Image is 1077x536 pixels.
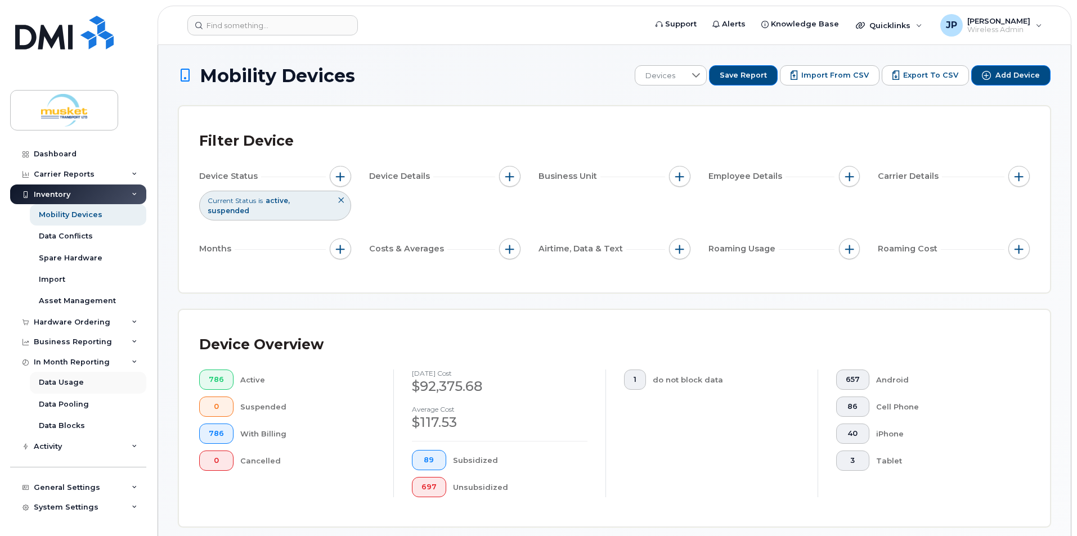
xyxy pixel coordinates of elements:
span: suspended [208,206,249,215]
span: Device Details [369,170,433,182]
button: 0 [199,451,234,471]
div: Active [240,370,376,390]
span: Export to CSV [903,70,958,80]
span: Business Unit [538,170,600,182]
button: 786 [199,424,234,444]
button: 1 [624,370,646,390]
span: 40 [846,429,860,438]
button: 786 [199,370,234,390]
span: Save Report [720,70,767,80]
h4: [DATE] cost [412,370,587,377]
span: 0 [209,456,224,465]
button: 3 [836,451,869,471]
button: 40 [836,424,869,444]
span: Airtime, Data & Text [538,243,626,255]
button: 0 [199,397,234,417]
button: 86 [836,397,869,417]
span: Months [199,243,235,255]
span: Roaming Cost [878,243,941,255]
span: is [258,196,263,205]
span: 657 [846,375,860,384]
div: Android [876,370,1012,390]
span: Costs & Averages [369,243,447,255]
div: Unsubsidized [453,477,588,497]
span: 3 [846,456,860,465]
button: Export to CSV [882,65,969,85]
span: Employee Details [708,170,786,182]
div: Suspended [240,397,376,417]
span: Add Device [995,70,1040,80]
span: Current Status [208,196,256,205]
div: Tablet [876,451,1012,471]
span: Device Status [199,170,261,182]
button: Import from CSV [780,65,879,85]
span: 786 [209,375,224,384]
span: 1 [634,375,636,384]
div: Filter Device [199,127,294,156]
div: Subsidized [453,450,588,470]
span: 0 [209,402,224,411]
span: Import from CSV [801,70,869,80]
div: Cell Phone [876,397,1012,417]
span: 786 [209,429,224,438]
div: iPhone [876,424,1012,444]
span: 697 [421,483,437,492]
span: 86 [846,402,860,411]
span: Carrier Details [878,170,942,182]
span: 89 [421,456,437,465]
div: Device Overview [199,330,324,359]
div: Cancelled [240,451,376,471]
div: $117.53 [412,413,587,432]
button: 657 [836,370,869,390]
button: 697 [412,477,446,497]
div: do not block data [653,370,800,390]
span: Devices [635,66,685,86]
h4: Average cost [412,406,587,413]
span: Mobility Devices [200,66,355,85]
button: Add Device [971,65,1051,85]
button: Save Report [709,65,778,85]
button: 89 [412,450,446,470]
span: active [266,196,290,205]
div: $92,375.68 [412,377,587,396]
div: With Billing [240,424,376,444]
span: Roaming Usage [708,243,779,255]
